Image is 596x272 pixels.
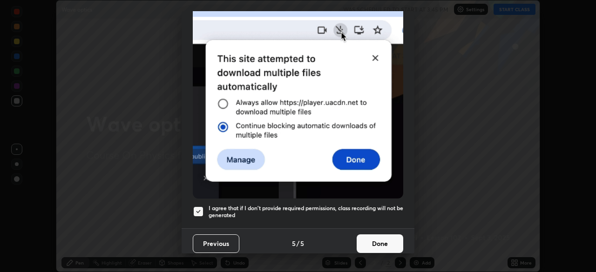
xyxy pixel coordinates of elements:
button: Done [357,234,403,253]
h5: I agree that if I don't provide required permissions, class recording will not be generated [209,205,403,219]
h4: 5 [300,239,304,248]
h4: 5 [292,239,296,248]
h4: / [297,239,299,248]
button: Previous [193,234,239,253]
